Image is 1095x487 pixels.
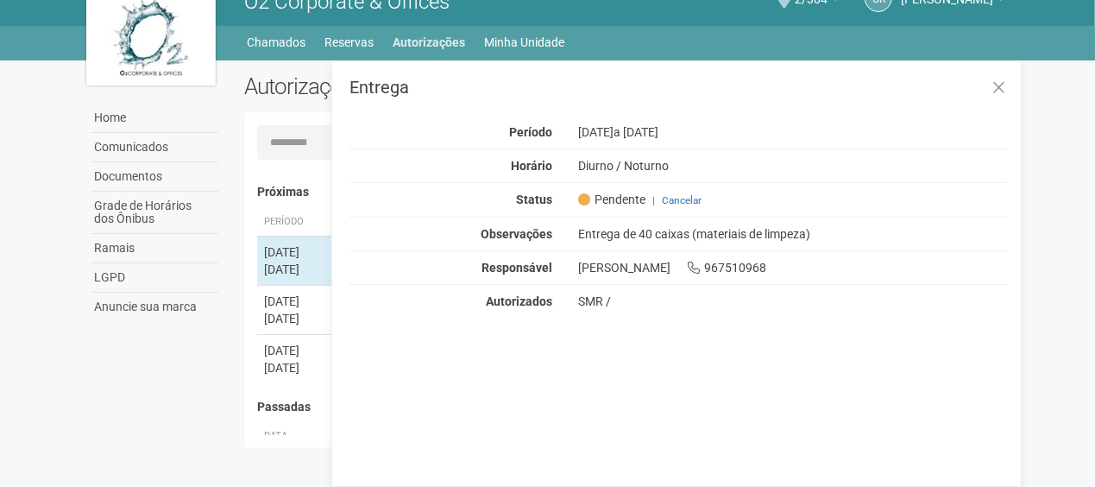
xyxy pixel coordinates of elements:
strong: Observações [481,227,552,241]
a: Ramais [91,234,218,263]
span: | [652,194,655,206]
a: Autorizações [393,30,466,54]
a: LGPD [91,263,218,293]
a: Anuncie sua marca [91,293,218,321]
h4: Próximas [257,186,997,199]
strong: Horário [511,159,552,173]
div: [DATE] [264,342,328,359]
h3: Entrega [349,79,1008,96]
div: SMR / [578,294,1009,309]
a: Reservas [325,30,374,54]
div: [DATE] [264,359,328,376]
span: a [DATE] [614,125,658,139]
strong: Período [509,125,552,139]
div: Entrega de 40 caixas (materiais de limpeza) [565,226,1022,242]
h4: Passadas [257,401,997,414]
th: Data [257,422,335,451]
th: Período [257,208,335,237]
strong: Autorizados [486,294,552,308]
a: Chamados [248,30,306,54]
div: [DATE] [264,261,328,278]
div: [DATE] [264,310,328,327]
div: [PERSON_NAME] 967510968 [565,260,1022,275]
strong: Status [516,193,552,206]
div: Diurno / Noturno [565,158,1022,174]
a: Comunicados [91,133,218,162]
a: Home [91,104,218,133]
a: Documentos [91,162,218,192]
span: Pendente [578,192,645,207]
a: Minha Unidade [485,30,565,54]
div: [DATE] [264,293,328,310]
h2: Autorizações [244,73,614,99]
strong: Responsável [481,261,552,275]
div: [DATE] [565,124,1022,140]
a: Cancelar [662,194,702,206]
a: Grade de Horários dos Ônibus [91,192,218,234]
div: [DATE] [264,244,328,261]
